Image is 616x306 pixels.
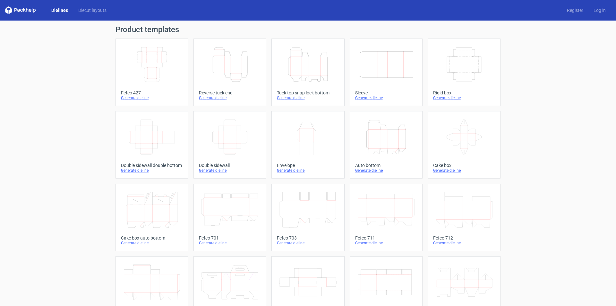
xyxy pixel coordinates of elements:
div: Fefco 711 [355,235,417,240]
div: Rigid box [433,90,495,95]
a: Fefco 701Generate dieline [193,184,266,251]
div: Generate dieline [121,95,183,101]
a: Fefco 712Generate dieline [428,184,501,251]
div: Fefco 427 [121,90,183,95]
div: Double sidewall double bottom [121,163,183,168]
div: Generate dieline [199,95,261,101]
div: Generate dieline [199,168,261,173]
div: Tuck top snap lock bottom [277,90,339,95]
a: Fefco 427Generate dieline [116,39,188,106]
h1: Product templates [116,26,501,33]
a: Reverse tuck endGenerate dieline [193,39,266,106]
div: Generate dieline [433,168,495,173]
div: Generate dieline [199,240,261,246]
a: Fefco 711Generate dieline [350,184,423,251]
div: Auto bottom [355,163,417,168]
a: Tuck top snap lock bottomGenerate dieline [271,39,344,106]
div: Generate dieline [277,168,339,173]
div: Generate dieline [121,168,183,173]
a: EnvelopeGenerate dieline [271,111,344,179]
a: Double sidewallGenerate dieline [193,111,266,179]
a: Cake boxGenerate dieline [428,111,501,179]
div: Cake box [433,163,495,168]
div: Sleeve [355,90,417,95]
a: Cake box auto bottomGenerate dieline [116,184,188,251]
div: Generate dieline [433,240,495,246]
a: Double sidewall double bottomGenerate dieline [116,111,188,179]
div: Generate dieline [121,240,183,246]
div: Generate dieline [277,95,339,101]
div: Fefco 703 [277,235,339,240]
a: Diecut layouts [73,7,112,13]
a: Rigid boxGenerate dieline [428,39,501,106]
div: Envelope [277,163,339,168]
a: Log in [588,7,611,13]
a: SleeveGenerate dieline [350,39,423,106]
div: Fefco 701 [199,235,261,240]
div: Generate dieline [277,240,339,246]
div: Generate dieline [355,95,417,101]
a: Fefco 703Generate dieline [271,184,344,251]
div: Generate dieline [355,240,417,246]
a: Auto bottomGenerate dieline [350,111,423,179]
div: Generate dieline [355,168,417,173]
a: Register [562,7,588,13]
div: Reverse tuck end [199,90,261,95]
div: Cake box auto bottom [121,235,183,240]
a: Dielines [46,7,73,13]
div: Fefco 712 [433,235,495,240]
div: Generate dieline [433,95,495,101]
div: Double sidewall [199,163,261,168]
